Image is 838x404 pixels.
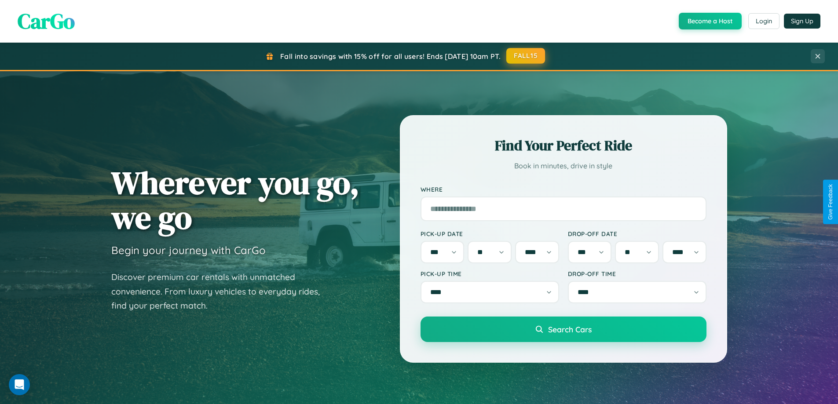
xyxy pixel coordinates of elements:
button: Sign Up [784,14,820,29]
h3: Begin your journey with CarGo [111,244,266,257]
span: Search Cars [548,324,592,334]
span: CarGo [18,7,75,36]
label: Pick-up Date [421,230,559,237]
button: FALL15 [506,48,545,64]
label: Drop-off Date [568,230,706,237]
h1: Wherever you go, we go [111,165,359,235]
button: Search Cars [421,317,706,342]
label: Where [421,186,706,193]
button: Login [748,13,779,29]
button: Become a Host [679,13,742,29]
label: Pick-up Time [421,270,559,277]
p: Discover premium car rentals with unmatched convenience. From luxury vehicles to everyday rides, ... [111,270,331,313]
h2: Find Your Perfect Ride [421,136,706,155]
div: Give Feedback [827,184,834,220]
span: Fall into savings with 15% off for all users! Ends [DATE] 10am PT. [280,52,501,61]
p: Book in minutes, drive in style [421,160,706,172]
div: Open Intercom Messenger [9,374,30,395]
label: Drop-off Time [568,270,706,277]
